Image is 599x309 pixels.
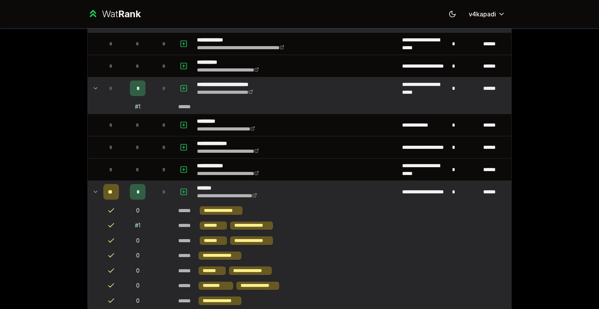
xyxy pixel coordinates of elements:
div: Wat [102,8,141,20]
div: # 1 [135,103,140,111]
span: v4kapadi [469,9,496,19]
td: 0 [122,263,153,278]
td: 0 [122,248,153,263]
td: 0 [122,293,153,308]
div: # 1 [135,221,140,229]
td: 0 [122,203,153,218]
button: v4kapadi [463,7,512,21]
a: WatRank [87,8,141,20]
td: 0 [122,279,153,293]
span: Rank [118,8,141,20]
td: 0 [122,233,153,248]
